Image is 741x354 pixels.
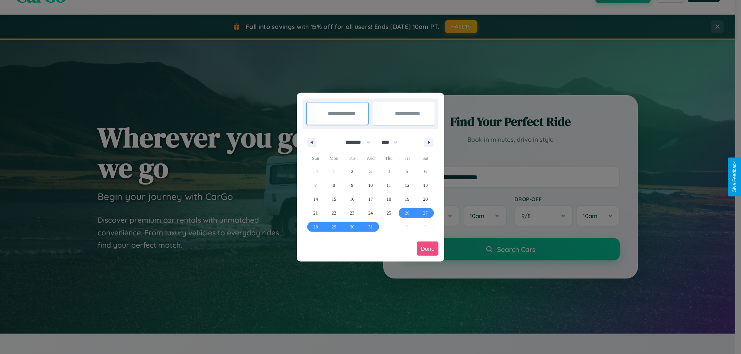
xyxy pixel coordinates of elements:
[387,164,390,178] span: 4
[417,242,438,256] button: Done
[416,192,435,206] button: 20
[315,178,317,192] span: 7
[423,206,428,220] span: 27
[424,164,426,178] span: 6
[361,192,379,206] button: 17
[332,206,336,220] span: 22
[306,206,325,220] button: 21
[368,178,373,192] span: 10
[405,206,409,220] span: 26
[398,152,416,164] span: Fri
[332,220,336,234] span: 29
[361,164,379,178] button: 3
[380,152,398,164] span: Thu
[306,192,325,206] button: 14
[332,192,336,206] span: 15
[325,164,343,178] button: 1
[313,220,318,234] span: 28
[387,178,391,192] span: 11
[351,164,354,178] span: 2
[405,178,409,192] span: 12
[306,178,325,192] button: 7
[361,178,379,192] button: 10
[343,192,361,206] button: 16
[325,206,343,220] button: 22
[350,220,355,234] span: 30
[416,178,435,192] button: 13
[398,164,416,178] button: 5
[368,220,373,234] span: 31
[380,206,398,220] button: 25
[333,178,335,192] span: 8
[350,192,355,206] span: 16
[398,178,416,192] button: 12
[380,178,398,192] button: 11
[325,178,343,192] button: 8
[306,152,325,164] span: Sun
[361,152,379,164] span: Wed
[343,152,361,164] span: Tue
[416,206,435,220] button: 27
[333,164,335,178] span: 1
[325,152,343,164] span: Mon
[416,164,435,178] button: 6
[350,206,355,220] span: 23
[361,206,379,220] button: 24
[343,178,361,192] button: 9
[380,192,398,206] button: 18
[313,192,318,206] span: 14
[343,220,361,234] button: 30
[325,220,343,234] button: 29
[398,206,416,220] button: 26
[416,152,435,164] span: Sat
[398,192,416,206] button: 19
[386,206,391,220] span: 25
[361,220,379,234] button: 31
[368,206,373,220] span: 24
[386,192,391,206] span: 18
[423,178,428,192] span: 13
[351,178,354,192] span: 9
[343,164,361,178] button: 2
[306,220,325,234] button: 28
[380,164,398,178] button: 4
[325,192,343,206] button: 15
[406,164,408,178] span: 5
[732,161,737,193] div: Give Feedback
[405,192,409,206] span: 19
[423,192,428,206] span: 20
[313,206,318,220] span: 21
[343,206,361,220] button: 23
[368,192,373,206] span: 17
[369,164,372,178] span: 3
